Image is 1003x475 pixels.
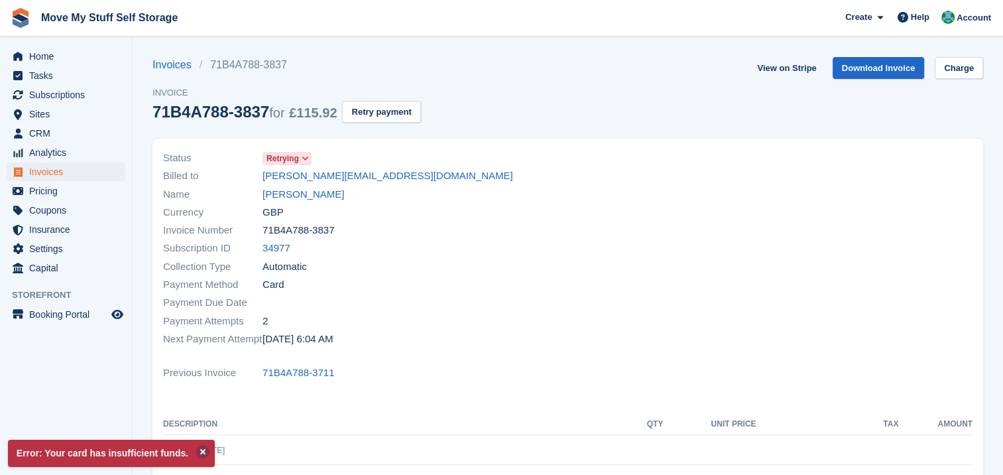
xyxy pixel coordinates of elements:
a: menu [7,124,125,143]
th: Description [163,414,629,435]
span: Insurance [29,220,109,239]
span: £115.92 [289,105,337,120]
a: Download Invoice [833,57,925,79]
a: menu [7,259,125,277]
a: Retrying [263,151,312,166]
nav: breadcrumbs [152,57,421,73]
span: Payment Attempts [163,314,263,329]
button: Retry payment [342,101,420,123]
th: Unit Price [663,414,756,435]
a: menu [7,143,125,162]
span: Card [263,277,284,293]
span: Pricing [29,182,109,200]
span: for [269,105,284,120]
span: Invoice [152,86,421,100]
a: menu [7,201,125,220]
a: Charge [935,57,983,79]
span: Coupons [29,201,109,220]
span: Retrying [266,153,299,165]
th: Tax [756,414,898,435]
a: [PERSON_NAME][EMAIL_ADDRESS][DOMAIN_NAME] [263,169,513,184]
img: Dan [941,11,955,24]
a: 71B4A788-3711 [263,366,334,381]
span: Account [957,11,991,25]
span: Tasks [29,66,109,85]
a: menu [7,86,125,104]
a: menu [7,66,125,85]
span: Currency [163,205,263,220]
div: 71B4A788-3837 [152,103,337,121]
span: Payment Method [163,277,263,293]
span: Home [29,47,109,66]
span: Payment Due Date [163,295,263,310]
span: Settings [29,239,109,258]
span: Next Payment Attempt [163,332,263,347]
a: 34977 [263,241,290,256]
span: CRM [29,124,109,143]
span: Booking Portal [29,305,109,324]
a: menu [7,182,125,200]
span: Billed to [163,169,263,184]
span: Capital [29,259,109,277]
th: QTY [629,414,663,435]
a: View on Stripe [752,57,821,79]
span: GBP [263,205,284,220]
a: menu [7,163,125,181]
span: Subscription ID [163,241,263,256]
span: Invoice Number [163,223,263,238]
a: menu [7,220,125,239]
span: Sites [29,105,109,123]
span: Collection Type [163,259,263,275]
a: [PERSON_NAME] [263,187,344,202]
span: 2 [263,314,268,329]
a: menu [7,239,125,258]
span: Subscriptions [29,86,109,104]
a: menu [7,305,125,324]
span: Storefront [12,289,132,302]
p: Error: Your card has insufficient funds. [8,440,215,467]
span: Status [163,151,263,166]
th: Amount [898,414,973,435]
span: Analytics [29,143,109,162]
a: Invoices [152,57,200,73]
span: Name [163,187,263,202]
a: menu [7,105,125,123]
img: stora-icon-8386f47178a22dfd0bd8f6a31ec36ba5ce8667c1dd55bd0f319d3a0aa187defe.svg [11,8,30,28]
span: Previous Invoice [163,366,263,381]
span: Automatic [263,259,307,275]
a: Preview store [109,306,125,322]
a: menu [7,47,125,66]
span: Help [911,11,929,24]
a: Move My Stuff Self Storage [36,7,183,29]
time: 2025-08-24 05:04:04 UTC [263,332,333,347]
span: Invoices [29,163,109,181]
span: 71B4A788-3837 [263,223,334,238]
span: Create [845,11,872,24]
